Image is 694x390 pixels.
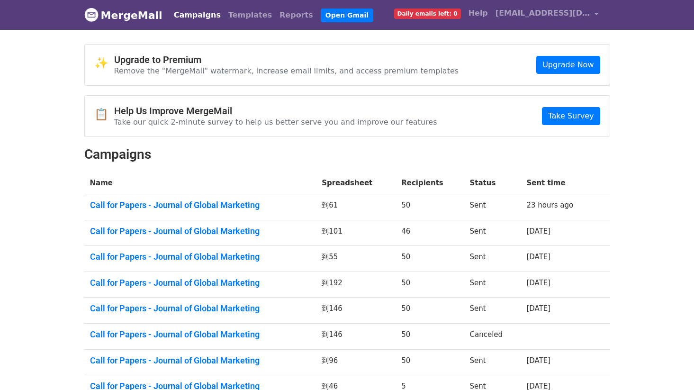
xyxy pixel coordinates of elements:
td: 50 [396,349,464,375]
a: Call for Papers - Journal of Global Marketing [90,252,311,262]
a: [DATE] [526,253,550,261]
a: Upgrade Now [536,56,600,74]
a: Take Survey [542,107,600,125]
th: Name [84,172,316,194]
td: 50 [396,194,464,220]
td: 50 [396,324,464,350]
th: Status [464,172,521,194]
h2: Campaigns [84,146,610,163]
span: ✨ [94,56,114,70]
td: 46 [396,220,464,246]
td: 到146 [316,298,396,324]
a: Daily emails left: 0 [390,4,465,23]
th: Sent time [521,172,595,194]
a: Call for Papers - Journal of Global Marketing [90,226,311,236]
td: Sent [464,246,521,272]
td: 到146 [316,324,396,350]
td: 50 [396,246,464,272]
a: Open Gmail [321,9,373,22]
a: [EMAIL_ADDRESS][DOMAIN_NAME] [492,4,603,26]
a: [DATE] [526,227,550,236]
img: MergeMail logo [84,8,99,22]
span: [EMAIL_ADDRESS][DOMAIN_NAME] [496,8,590,19]
a: Call for Papers - Journal of Global Marketing [90,200,311,210]
td: Sent [464,220,521,246]
a: Templates [225,6,276,25]
h4: Upgrade to Premium [114,54,459,65]
td: 到101 [316,220,396,246]
td: Sent [464,349,521,375]
td: Canceled [464,324,521,350]
p: Take our quick 2-minute survey to help us better serve you and improve our features [114,117,437,127]
a: Call for Papers - Journal of Global Marketing [90,303,311,314]
th: Spreadsheet [316,172,396,194]
td: 到96 [316,349,396,375]
p: Remove the "MergeMail" watermark, increase email limits, and access premium templates [114,66,459,76]
td: 到61 [316,194,396,220]
a: [DATE] [526,356,550,365]
a: [DATE] [526,304,550,313]
a: [DATE] [526,279,550,287]
span: 📋 [94,108,114,121]
a: Call for Papers - Journal of Global Marketing [90,355,311,366]
a: Reports [276,6,317,25]
span: Daily emails left: 0 [394,9,461,19]
a: Call for Papers - Journal of Global Marketing [90,278,311,288]
a: MergeMail [84,5,162,25]
td: 到55 [316,246,396,272]
td: 到192 [316,272,396,298]
a: 23 hours ago [526,201,573,209]
td: 50 [396,272,464,298]
a: Call for Papers - Journal of Global Marketing [90,329,311,340]
td: Sent [464,298,521,324]
h4: Help Us Improve MergeMail [114,105,437,117]
a: Campaigns [170,6,225,25]
a: Help [465,4,492,23]
td: 50 [396,298,464,324]
td: Sent [464,272,521,298]
th: Recipients [396,172,464,194]
td: Sent [464,194,521,220]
